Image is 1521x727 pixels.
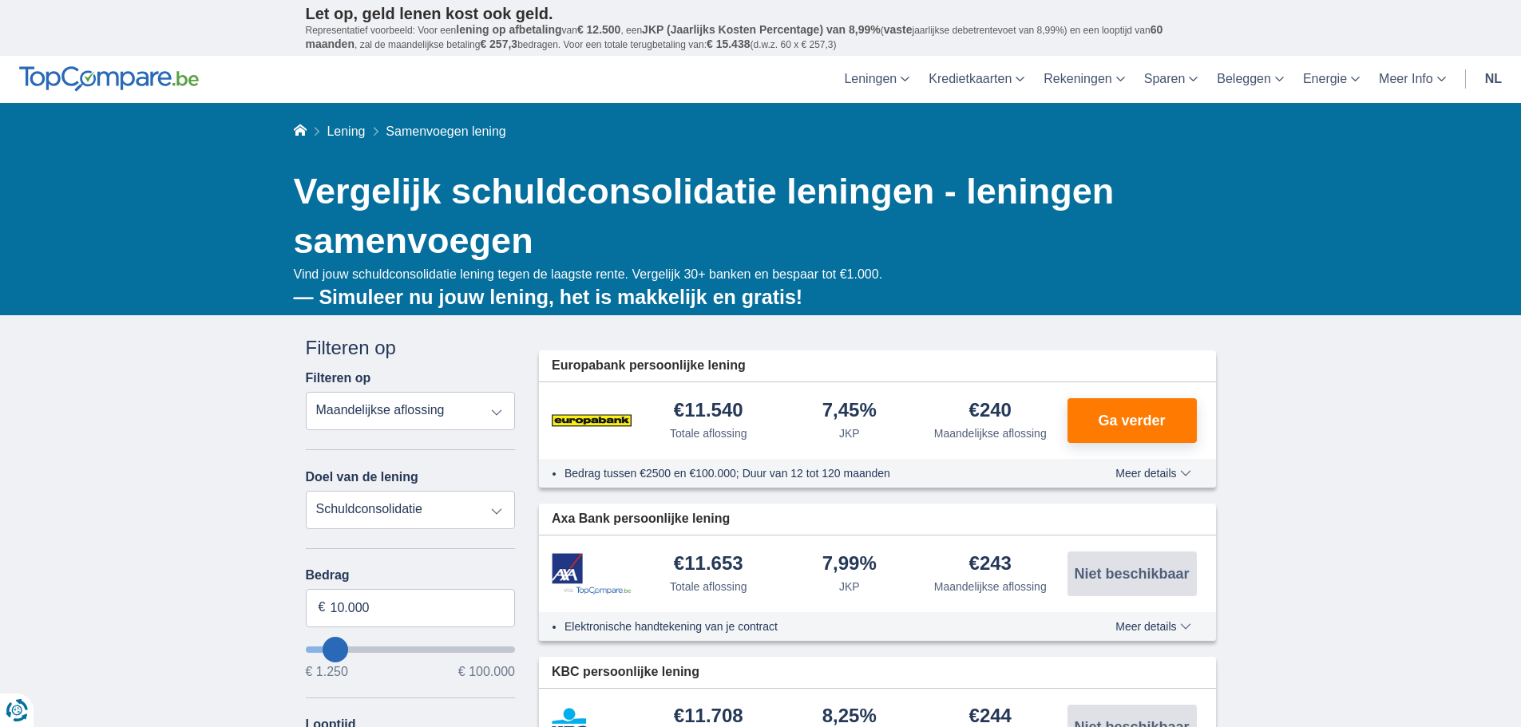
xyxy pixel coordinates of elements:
[294,124,307,138] a: Home
[306,23,1216,52] p: Representatief voorbeeld: Voor een van , een ( jaarlijkse debetrentevoet van 8,99%) en een loopti...
[386,124,505,138] span: Samenvoegen lening
[19,66,199,92] img: TopCompare
[919,56,1034,103] a: Kredietkaarten
[1034,56,1134,103] a: Rekeningen
[969,554,1012,575] div: €243
[294,167,1216,266] h1: Vergelijk schuldconsolidatie leningen - leningen samenvoegen
[480,38,517,50] span: € 257,3
[934,425,1047,441] div: Maandelijkse aflossing
[884,23,913,36] span: vaste
[822,401,877,422] div: 7,45%
[834,56,919,103] a: Leningen
[306,568,516,583] label: Bedrag
[642,23,881,36] span: JKP (Jaarlijks Kosten Percentage) van 8,99%
[1074,567,1189,581] span: Niet beschikbaar
[1115,621,1190,632] span: Meer details
[552,357,746,375] span: Europabank persoonlijke lening
[670,425,747,441] div: Totale aflossing
[458,666,515,678] span: € 100.000
[552,553,632,595] img: product.pl.alt Axa Bank
[564,465,1057,481] li: Bedrag tussen €2500 en €100.000; Duur van 12 tot 120 maanden
[1103,620,1202,633] button: Meer details
[306,334,516,362] div: Filteren op
[1098,413,1165,428] span: Ga verder
[327,124,365,138] a: Lening
[577,23,621,36] span: € 12.500
[674,554,743,575] div: €11.653
[306,4,1216,23] p: Let op, geld lenen kost ook geld.
[839,579,860,595] div: JKP
[306,470,418,484] label: Doel van de lening
[294,266,1216,311] div: Vind jouw schuldconsolidatie lening tegen de laagste rente. Vergelijk 30+ banken en bespaar tot €...
[552,510,730,528] span: Axa Bank persoonlijke lening
[822,554,877,575] div: 7,99%
[552,663,699,682] span: KBC persoonlijke lening
[934,579,1047,595] div: Maandelijkse aflossing
[1475,56,1511,103] a: nl
[1293,56,1369,103] a: Energie
[306,666,348,678] span: € 1.250
[1067,551,1197,596] button: Niet beschikbaar
[306,646,516,653] input: wantToBorrow
[456,23,561,36] span: lening op afbetaling
[1207,56,1293,103] a: Beleggen
[1103,467,1202,480] button: Meer details
[670,579,747,595] div: Totale aflossing
[306,371,371,385] label: Filteren op
[294,286,803,308] b: — Simuleer nu jouw lening, het is makkelijk en gratis!
[552,401,632,441] img: product.pl.alt Europabank
[707,38,751,50] span: € 15.438
[1115,468,1190,479] span: Meer details
[1369,56,1456,103] a: Meer Info
[969,401,1012,422] div: €240
[564,618,1057,634] li: Elektronische handtekening van je contract
[1135,56,1208,103] a: Sparen
[306,23,1163,50] span: 60 maanden
[839,425,860,441] div: JKP
[1067,398,1197,443] button: Ga verder
[319,599,326,617] span: €
[674,401,743,422] div: €11.540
